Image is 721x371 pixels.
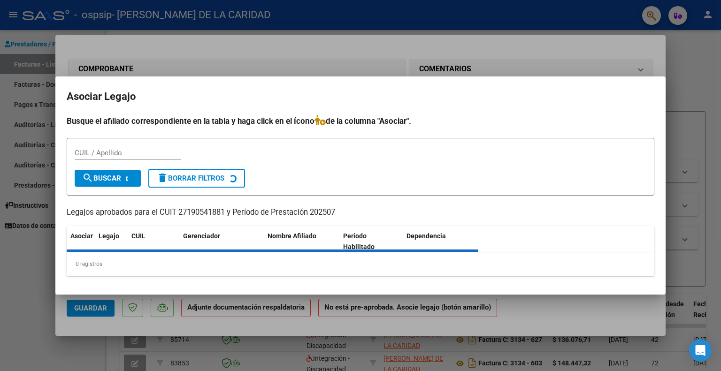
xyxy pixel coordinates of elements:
span: Asociar [70,232,93,240]
span: Dependencia [407,232,446,240]
span: Periodo Habilitado [343,232,375,250]
span: Buscar [82,174,121,182]
h2: Asociar Legajo [67,88,654,106]
mat-icon: search [82,172,93,183]
span: CUIL [131,232,146,240]
span: Gerenciador [183,232,220,240]
datatable-header-cell: CUIL [128,226,179,257]
div: 0 registros [67,252,654,276]
datatable-header-cell: Asociar [67,226,95,257]
datatable-header-cell: Nombre Afiliado [264,226,339,257]
span: Nombre Afiliado [268,232,316,240]
datatable-header-cell: Gerenciador [179,226,264,257]
datatable-header-cell: Legajo [95,226,128,257]
h4: Busque el afiliado correspondiente en la tabla y haga click en el ícono de la columna "Asociar". [67,115,654,127]
p: Legajos aprobados para el CUIT 27190541881 y Período de Prestación 202507 [67,207,654,219]
span: Legajo [99,232,119,240]
button: Buscar [75,170,141,187]
span: Borrar Filtros [157,174,224,182]
datatable-header-cell: Dependencia [403,226,478,257]
mat-icon: delete [157,172,168,183]
div: Open Intercom Messenger [689,339,712,362]
button: Borrar Filtros [148,169,245,188]
datatable-header-cell: Periodo Habilitado [339,226,403,257]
